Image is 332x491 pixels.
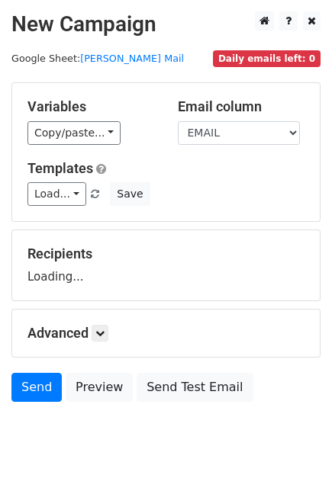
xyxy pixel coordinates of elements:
[11,373,62,402] a: Send
[11,11,321,37] h2: New Campaign
[27,245,305,285] div: Loading...
[27,160,93,176] a: Templates
[27,245,305,262] h5: Recipients
[110,182,150,206] button: Save
[178,98,305,115] h5: Email column
[27,325,305,342] h5: Advanced
[27,182,86,206] a: Load...
[27,98,155,115] h5: Variables
[66,373,133,402] a: Preview
[213,53,321,64] a: Daily emails left: 0
[137,373,253,402] a: Send Test Email
[213,50,321,67] span: Daily emails left: 0
[27,121,121,145] a: Copy/paste...
[11,53,184,64] small: Google Sheet:
[80,53,184,64] a: [PERSON_NAME] Mail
